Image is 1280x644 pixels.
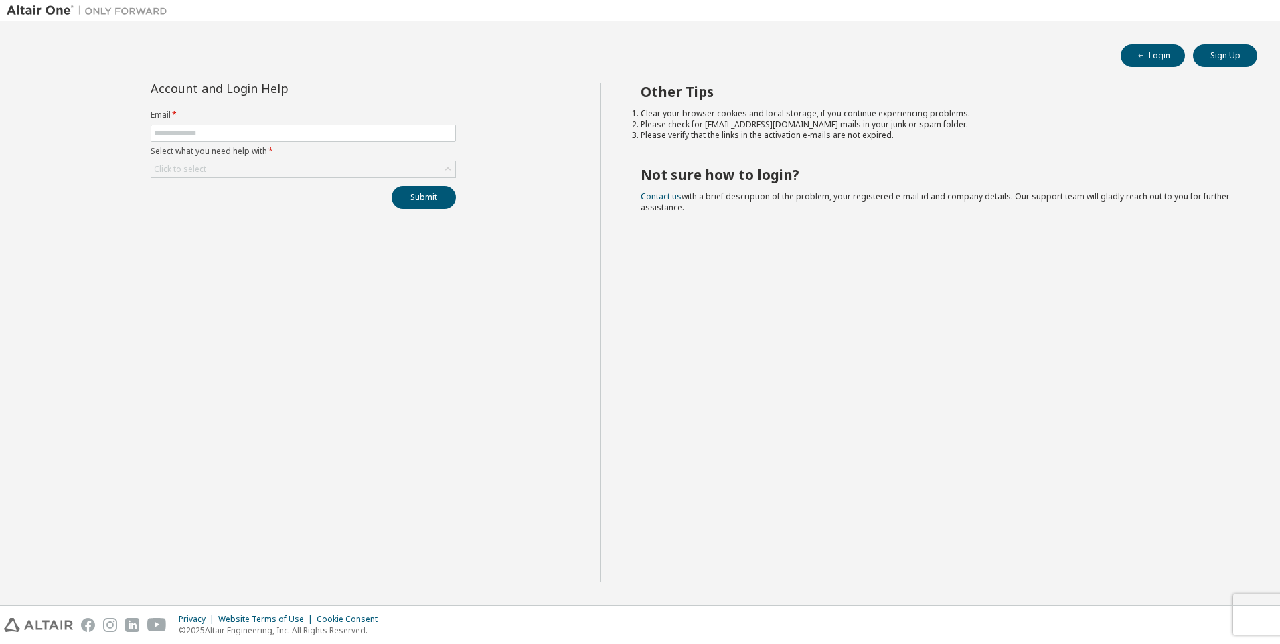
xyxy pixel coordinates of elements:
p: © 2025 Altair Engineering, Inc. All Rights Reserved. [179,625,386,636]
h2: Other Tips [641,83,1234,100]
div: Privacy [179,614,218,625]
h2: Not sure how to login? [641,166,1234,183]
img: youtube.svg [147,618,167,632]
li: Please check for [EMAIL_ADDRESS][DOMAIN_NAME] mails in your junk or spam folder. [641,119,1234,130]
img: instagram.svg [103,618,117,632]
img: Altair One [7,4,174,17]
div: Website Terms of Use [218,614,317,625]
label: Select what you need help with [151,146,456,157]
span: with a brief description of the problem, your registered e-mail id and company details. Our suppo... [641,191,1230,213]
img: altair_logo.svg [4,618,73,632]
button: Submit [392,186,456,209]
img: facebook.svg [81,618,95,632]
div: Account and Login Help [151,83,395,94]
li: Clear your browser cookies and local storage, if you continue experiencing problems. [641,108,1234,119]
label: Email [151,110,456,120]
img: linkedin.svg [125,618,139,632]
li: Please verify that the links in the activation e-mails are not expired. [641,130,1234,141]
a: Contact us [641,191,682,202]
button: Login [1121,44,1185,67]
div: Cookie Consent [317,614,386,625]
button: Sign Up [1193,44,1257,67]
div: Click to select [154,164,206,175]
div: Click to select [151,161,455,177]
